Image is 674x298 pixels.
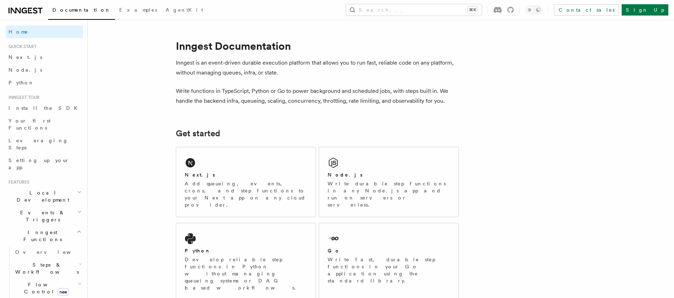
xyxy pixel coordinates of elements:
[6,226,83,246] button: Inngest Functions
[8,138,68,150] span: Leveraging Steps
[6,102,83,114] a: Install the SDK
[52,7,111,13] span: Documentation
[57,288,69,296] span: new
[176,40,459,52] h1: Inngest Documentation
[12,281,78,295] span: Flow Control
[8,157,69,170] span: Setting up your app
[6,154,83,174] a: Setting up your app
[468,6,478,13] kbd: ⌘K
[6,51,83,64] a: Next.js
[185,180,307,208] p: Add queueing, events, crons, and step functions to your Next app on any cloud provider.
[328,180,450,208] p: Write durable step functions in any Node.js app and run on servers or serverless.
[8,54,42,60] span: Next.js
[185,256,307,291] p: Develop reliable step functions in Python without managing queueing systems or DAG based workflows.
[6,76,83,89] a: Python
[6,189,77,203] span: Local Development
[115,2,161,19] a: Examples
[6,44,36,49] span: Quick start
[6,95,40,100] span: Inngest tour
[6,186,83,206] button: Local Development
[8,80,34,85] span: Python
[525,6,542,14] button: Toggle dark mode
[6,209,77,223] span: Events & Triggers
[185,247,211,254] h2: Python
[328,247,340,254] h2: Go
[12,246,83,258] a: Overview
[176,58,459,78] p: Inngest is an event-driven durable execution platform that allows you to run fast, reliable code ...
[328,256,450,284] p: Write fast, durable step functions in your Go application using the standard library.
[6,25,83,38] a: Home
[12,258,83,278] button: Steps & Workflows
[176,129,220,138] a: Get started
[8,67,42,73] span: Node.js
[161,2,207,19] a: AgentKit
[6,229,76,243] span: Inngest Functions
[8,28,28,35] span: Home
[554,4,619,16] a: Contact sales
[166,7,203,13] span: AgentKit
[6,64,83,76] a: Node.js
[12,261,79,275] span: Steps & Workflows
[176,147,316,217] a: Next.jsAdd queueing, events, crons, and step functions to your Next app on any cloud provider.
[319,147,459,217] a: Node.jsWrite durable step functions in any Node.js app and run on servers or serverless.
[328,171,363,178] h2: Node.js
[8,105,82,111] span: Install the SDK
[119,7,157,13] span: Examples
[6,206,83,226] button: Events & Triggers
[622,4,668,16] a: Sign Up
[176,86,459,106] p: Write functions in TypeScript, Python or Go to power background and scheduled jobs, with steps bu...
[6,134,83,154] a: Leveraging Steps
[15,249,88,255] span: Overview
[48,2,115,20] a: Documentation
[346,4,482,16] button: Search...⌘K
[6,114,83,134] a: Your first Functions
[8,118,51,131] span: Your first Functions
[6,179,29,185] span: Features
[12,278,83,298] button: Flow Controlnew
[185,171,215,178] h2: Next.js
